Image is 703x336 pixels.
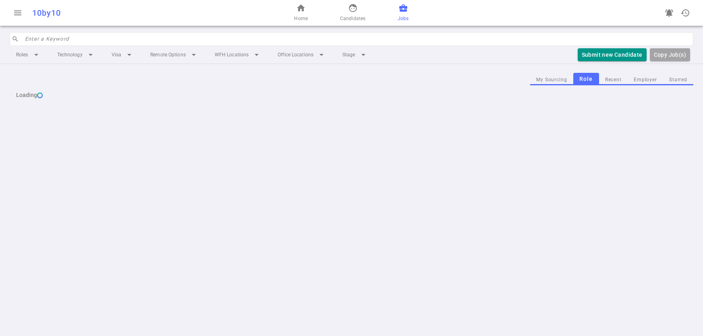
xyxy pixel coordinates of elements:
button: Role [573,73,599,85]
img: loading... [37,93,43,98]
span: history [680,8,690,18]
li: Roles [10,47,48,62]
a: Home [294,3,307,23]
a: Jobs [398,3,409,23]
span: menu [13,8,23,18]
button: Open history [677,5,693,21]
span: search [12,35,19,43]
span: Jobs [398,14,409,23]
li: Technology [51,47,102,62]
button: Open menu [10,5,26,21]
a: Go to see announcements [661,5,677,21]
li: Visa [105,47,141,62]
button: Starred [663,74,693,85]
button: My Sourcing [530,74,573,85]
button: Employer [628,74,663,85]
span: notifications_active [664,8,674,18]
button: Recent [599,74,628,85]
a: Candidates [340,3,365,23]
button: Submit new Candidate [578,48,647,62]
li: Remote Options [144,47,205,62]
div: 10by10 [32,8,231,18]
li: WFH Locations [208,47,268,62]
span: business_center [398,3,408,13]
li: Stage [336,47,375,62]
span: face [348,3,358,13]
li: Office Locations [271,47,333,62]
div: Loading [10,85,693,105]
span: Home [294,14,307,23]
span: Candidates [340,14,365,23]
span: home [296,3,306,13]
